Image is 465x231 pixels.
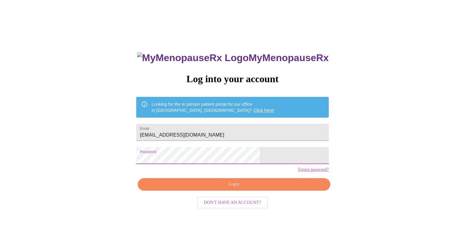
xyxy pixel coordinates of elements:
[197,197,268,209] button: Don't have an account?
[196,200,269,205] a: Don't have an account?
[145,181,323,188] span: Login
[136,73,328,85] h3: Log into your account
[137,52,249,64] img: MyMenopauseRx Logo
[138,178,330,191] button: Login
[253,108,274,113] a: Click here!
[137,52,329,64] h3: MyMenopauseRx
[298,167,329,172] a: Forgot password?
[204,199,261,207] span: Don't have an account?
[152,99,274,116] div: Looking for the in person patient portal for our office in [GEOGRAPHIC_DATA], [GEOGRAPHIC_DATA]?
